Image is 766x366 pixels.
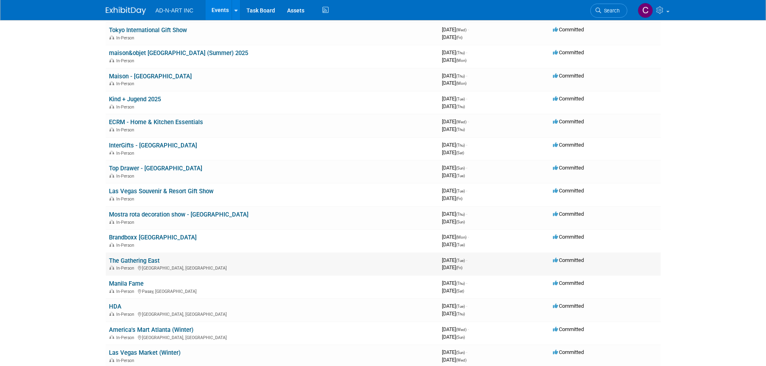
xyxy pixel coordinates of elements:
img: In-Person Event [109,151,114,155]
span: - [468,27,469,33]
a: HDA [109,303,121,310]
span: - [468,326,469,332]
span: [DATE] [442,195,462,201]
span: Committed [553,211,584,217]
span: In-Person [116,289,137,294]
img: In-Person Event [109,58,114,62]
a: Maison - [GEOGRAPHIC_DATA] [109,73,192,80]
span: Committed [553,234,584,240]
img: In-Person Event [109,266,114,270]
span: [DATE] [442,288,464,294]
span: Committed [553,119,584,125]
span: Committed [553,188,584,194]
span: In-Person [116,174,137,179]
span: (Thu) [456,104,465,109]
span: (Wed) [456,120,466,124]
span: (Tue) [456,243,465,247]
div: [GEOGRAPHIC_DATA], [GEOGRAPHIC_DATA] [109,311,435,317]
span: In-Person [116,243,137,248]
span: (Tue) [456,189,465,193]
span: [DATE] [442,303,467,309]
span: [DATE] [442,172,465,178]
span: (Mon) [456,235,466,239]
span: (Fri) [456,196,462,201]
img: In-Person Event [109,81,114,85]
a: Manila Fame [109,280,144,287]
span: - [466,142,467,148]
span: - [466,49,467,55]
span: Committed [553,96,584,102]
div: [GEOGRAPHIC_DATA], [GEOGRAPHIC_DATA] [109,334,435,340]
a: Brandboxx [GEOGRAPHIC_DATA] [109,234,197,241]
span: (Tue) [456,97,465,101]
span: Committed [553,257,584,263]
img: In-Person Event [109,104,114,108]
a: The Gathering East [109,257,160,264]
span: (Sat) [456,151,464,155]
span: In-Person [116,358,137,363]
a: Las Vegas Market (Winter) [109,349,181,356]
img: In-Person Event [109,358,114,362]
span: - [468,234,469,240]
span: - [466,280,467,286]
span: (Wed) [456,327,466,332]
span: [DATE] [442,357,466,363]
span: Committed [553,165,584,171]
span: (Tue) [456,174,465,178]
span: [DATE] [442,241,465,247]
a: Kind + Jugend 2025 [109,96,161,103]
span: (Fri) [456,266,462,270]
span: (Wed) [456,28,466,32]
span: [DATE] [442,80,466,86]
span: [DATE] [442,49,467,55]
span: (Sat) [456,289,464,293]
span: [DATE] [442,264,462,270]
img: In-Person Event [109,335,114,339]
span: [DATE] [442,119,469,125]
span: [DATE] [442,334,465,340]
span: (Thu) [456,312,465,316]
img: In-Person Event [109,289,114,293]
span: [DATE] [442,219,465,225]
img: In-Person Event [109,312,114,316]
span: Committed [553,303,584,309]
span: In-Person [116,312,137,317]
span: AD-N-ART INC [156,7,193,14]
span: - [466,349,467,355]
span: [DATE] [442,57,466,63]
img: In-Person Event [109,174,114,178]
span: - [466,96,467,102]
span: Committed [553,49,584,55]
a: Top Drawer - [GEOGRAPHIC_DATA] [109,165,202,172]
span: In-Person [116,220,137,225]
span: (Sun) [456,166,465,170]
span: (Thu) [456,143,465,147]
a: ECRM - Home & Kitchen Essentials [109,119,203,126]
span: Search [601,8,620,14]
span: (Sun) [456,350,465,355]
span: (Mon) [456,81,466,86]
span: [DATE] [442,349,467,355]
span: [DATE] [442,257,467,263]
span: (Wed) [456,358,466,362]
a: InterGifts - [GEOGRAPHIC_DATA] [109,142,197,149]
span: (Sun) [456,220,465,224]
span: [DATE] [442,280,467,286]
span: Committed [553,326,584,332]
span: [DATE] [442,142,467,148]
span: (Thu) [456,127,465,132]
span: (Thu) [456,212,465,217]
span: (Tue) [456,258,465,263]
span: [DATE] [442,234,469,240]
span: (Thu) [456,74,465,78]
span: In-Person [116,151,137,156]
img: In-Person Event [109,220,114,224]
span: - [466,188,467,194]
a: Las Vegas Souvenir & Resort Gift Show [109,188,214,195]
span: Committed [553,27,584,33]
span: [DATE] [442,96,467,102]
div: [GEOGRAPHIC_DATA], [GEOGRAPHIC_DATA] [109,264,435,271]
span: [DATE] [442,73,467,79]
span: (Sun) [456,335,465,339]
span: Committed [553,142,584,148]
